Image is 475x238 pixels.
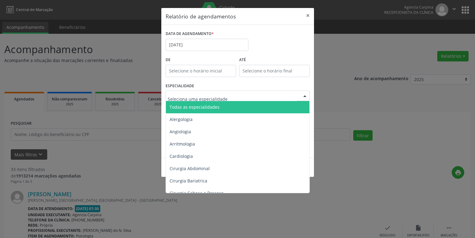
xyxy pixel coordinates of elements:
input: Selecione o horário final [239,65,310,77]
span: Angiologia [170,129,191,135]
span: Cardiologia [170,153,193,159]
span: Cirurgia Bariatrica [170,178,207,184]
label: ESPECIALIDADE [166,81,194,91]
button: Close [302,8,314,23]
input: Seleciona uma especialidade [168,93,297,105]
label: DATA DE AGENDAMENTO [166,29,214,39]
span: Arritmologia [170,141,195,147]
span: Cirurgia Abdominal [170,166,210,171]
span: Alergologia [170,116,193,122]
label: ATÉ [239,55,310,65]
label: De [166,55,236,65]
span: Todas as especialidades [170,104,220,110]
h5: Relatório de agendamentos [166,12,236,20]
span: Cirurgia Cabeça e Pescoço [170,190,224,196]
input: Selecione o horário inicial [166,65,236,77]
input: Selecione uma data ou intervalo [166,39,248,51]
